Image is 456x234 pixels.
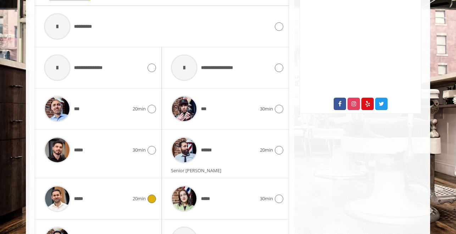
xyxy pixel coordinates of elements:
span: Senior [PERSON_NAME] [171,167,225,174]
span: 30min [133,146,146,154]
span: 20min [260,146,273,154]
span: 20min [133,105,146,113]
span: 20min [133,195,146,202]
span: 30min [260,105,273,113]
span: 30min [260,195,273,202]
